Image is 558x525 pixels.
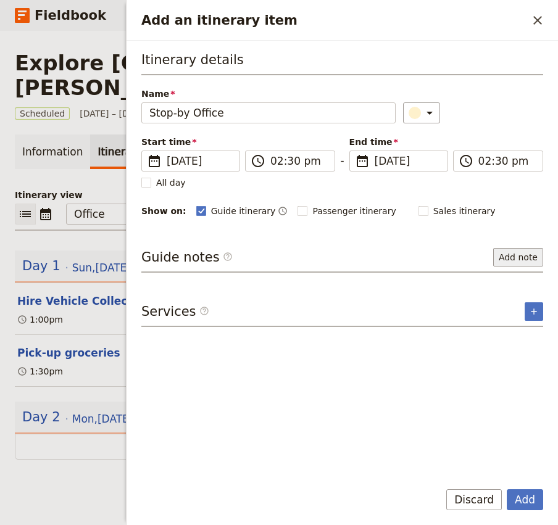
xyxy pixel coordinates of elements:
[156,176,186,189] span: All day
[55,439,503,454] span: No itinerary items on this day
[141,302,209,321] h3: Services
[141,102,396,123] input: Name
[15,204,36,225] button: List view
[433,205,496,217] span: Sales itinerary
[15,51,515,100] h1: Explore [GEOGRAPHIC_DATA] - [PERSON_NAME] Famil
[15,189,543,201] p: Itinerary view
[141,136,240,148] span: Start time
[141,205,186,217] div: Show on:
[403,102,440,123] button: ​
[211,205,276,217] span: Guide itinerary
[72,260,131,275] span: Sun , [DATE]
[141,51,543,75] h3: Itinerary details
[15,5,106,26] a: Fieldbook
[459,154,473,168] span: ​
[355,154,370,168] span: ​
[312,205,396,217] span: Passenger itinerary
[349,136,448,148] span: End time
[17,345,120,360] button: Edit this itinerary item
[141,88,396,100] span: Name
[199,306,209,321] span: ​
[22,257,60,275] span: Day 1
[22,408,60,426] span: Day 2
[80,107,148,120] span: [DATE] – [DATE]
[167,154,232,168] span: [DATE]
[90,134,149,169] a: Itinerary
[141,248,233,267] h3: Guide notes
[251,154,265,168] span: ​
[36,204,56,225] button: Calendar view
[15,107,70,120] span: Scheduled
[525,302,543,321] button: Add service inclusion
[527,10,548,31] button: Close drawer
[278,204,288,218] button: Time shown on guide itinerary
[223,252,233,267] span: ​
[410,105,437,120] div: ​
[17,294,151,308] button: Edit this itinerary item
[17,313,63,326] div: 1:00pm
[478,154,535,168] input: ​
[72,411,133,426] span: Mon , [DATE]
[507,489,543,510] button: Add
[446,489,502,510] button: Discard
[223,252,233,262] span: ​
[270,154,327,168] input: ​
[493,248,543,267] button: Add note
[340,153,344,172] span: -
[199,306,209,316] span: ​
[22,408,133,426] button: Edit day information
[147,154,162,168] span: ​
[22,257,131,275] button: Edit day information
[17,365,63,378] div: 1:30pm
[15,134,90,169] a: Information
[141,11,527,30] h2: Add an itinerary item
[375,154,440,168] span: [DATE]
